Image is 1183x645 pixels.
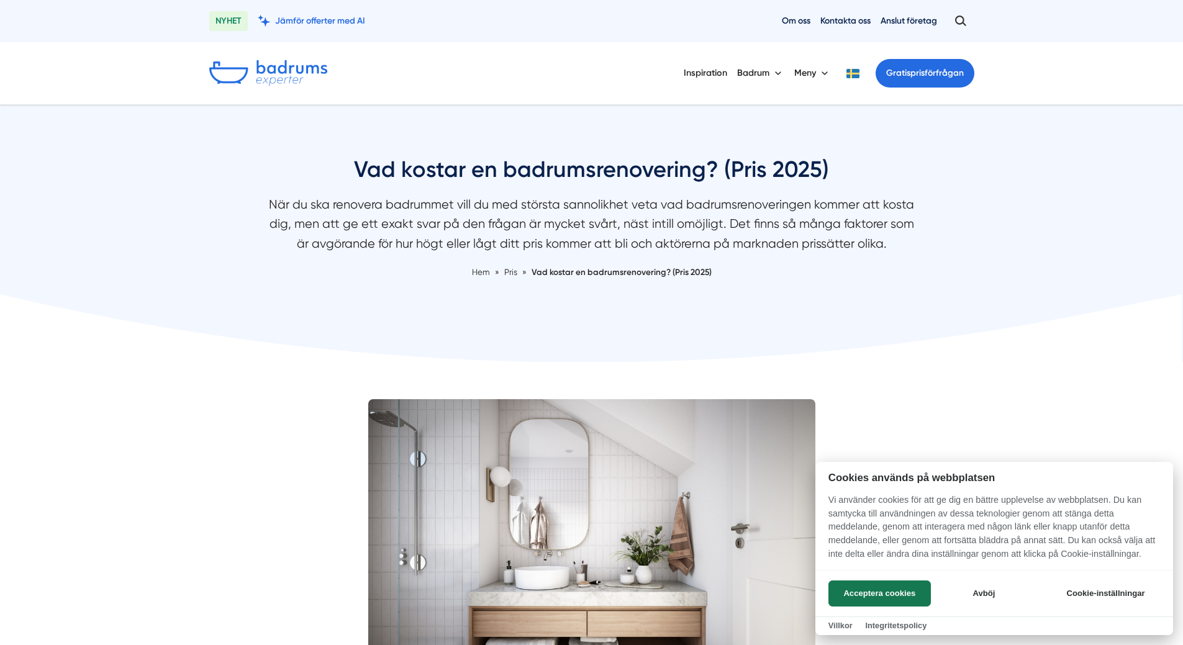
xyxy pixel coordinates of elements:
button: Avböj [935,580,1033,607]
button: Acceptera cookies [828,580,931,607]
a: Integritetspolicy [865,621,927,630]
a: Villkor [828,621,853,630]
button: Cookie-inställningar [1051,580,1160,607]
h2: Cookies används på webbplatsen [815,472,1173,484]
p: Vi använder cookies för att ge dig en bättre upplevelse av webbplatsen. Du kan samtycka till anvä... [815,494,1173,569]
